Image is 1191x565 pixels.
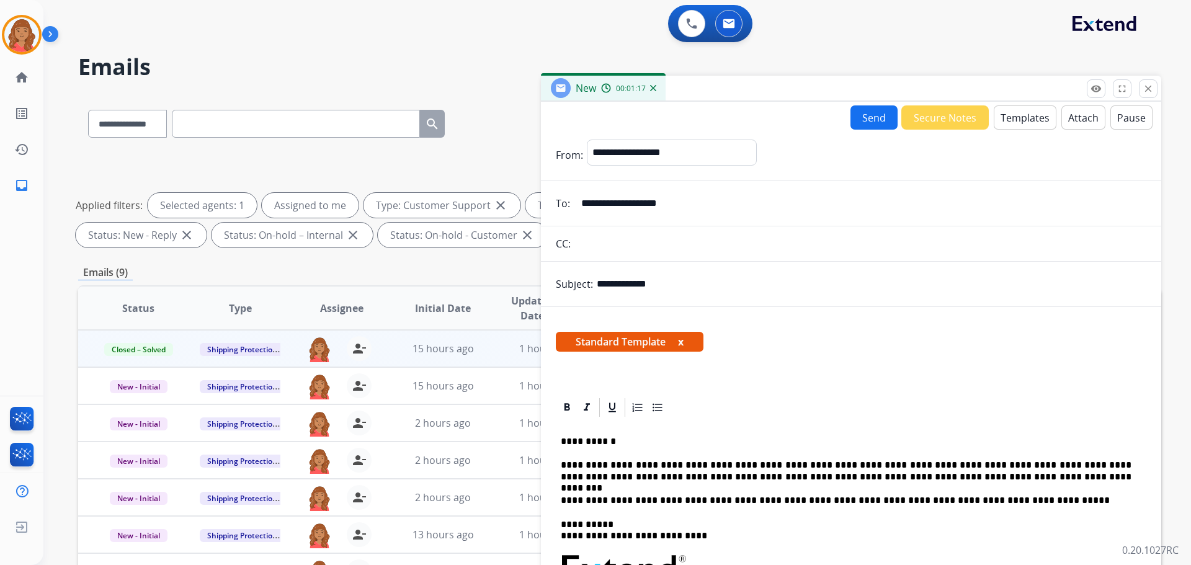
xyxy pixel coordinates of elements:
p: CC: [556,236,571,251]
div: Type: Customer Support [364,193,520,218]
img: agent-avatar [307,448,332,474]
div: Bullet List [648,398,667,417]
span: Updated Date [504,293,561,323]
span: 2 hours ago [415,491,471,504]
span: 15 hours ago [413,379,474,393]
span: Status [122,301,154,316]
div: Bold [558,398,576,417]
div: Type: Shipping Protection [525,193,688,218]
span: Shipping Protection [200,529,285,542]
mat-icon: home [14,70,29,85]
span: Shipping Protection [200,343,285,356]
span: Assignee [320,301,364,316]
div: Assigned to me [262,193,359,218]
span: 15 hours ago [413,342,474,355]
mat-icon: remove_red_eye [1091,83,1102,94]
button: Templates [994,105,1056,130]
span: Initial Date [415,301,471,316]
mat-icon: person_remove [352,453,367,468]
div: Italic [578,398,596,417]
p: Applied filters: [76,198,143,213]
span: New [576,81,596,95]
p: 0.20.1027RC [1122,543,1179,558]
span: 2 hours ago [415,453,471,467]
button: Secure Notes [901,105,989,130]
mat-icon: history [14,142,29,157]
p: To: [556,196,570,211]
span: Standard Template [556,332,703,352]
div: Underline [603,398,622,417]
span: 1 hour ago [519,491,570,504]
button: Send [850,105,898,130]
img: agent-avatar [307,485,332,511]
img: avatar [4,17,39,52]
mat-icon: close [346,228,360,242]
img: agent-avatar [307,336,332,362]
span: 1 hour ago [519,342,570,355]
mat-icon: list_alt [14,106,29,121]
mat-icon: close [520,228,535,242]
span: 00:01:17 [616,84,646,94]
span: New - Initial [110,455,167,468]
p: From: [556,148,583,162]
span: Shipping Protection [200,455,285,468]
mat-icon: fullscreen [1117,83,1128,94]
h2: Emails [78,55,1161,79]
p: Subject: [556,277,593,291]
span: Shipping Protection [200,380,285,393]
span: 13 hours ago [413,528,474,541]
span: 1 hour ago [519,453,570,467]
img: agent-avatar [307,373,332,399]
span: Shipping Protection [200,417,285,430]
mat-icon: close [179,228,194,242]
mat-icon: close [1143,83,1154,94]
img: agent-avatar [307,411,332,437]
mat-icon: inbox [14,178,29,193]
mat-icon: person_remove [352,341,367,356]
button: Pause [1110,105,1153,130]
span: Closed – Solved [104,343,173,356]
span: New - Initial [110,529,167,542]
div: Status: New - Reply [76,223,207,247]
span: Type [229,301,252,316]
mat-icon: person_remove [352,378,367,393]
button: x [678,334,684,349]
span: New - Initial [110,380,167,393]
span: New - Initial [110,417,167,430]
mat-icon: close [493,198,508,213]
mat-icon: search [425,117,440,131]
span: Shipping Protection [200,492,285,505]
mat-icon: person_remove [352,490,367,505]
span: 1 hour ago [519,528,570,541]
mat-icon: person_remove [352,527,367,542]
span: 2 hours ago [415,416,471,430]
span: 1 hour ago [519,416,570,430]
p: Emails (9) [78,265,133,280]
div: Selected agents: 1 [148,193,257,218]
div: Ordered List [628,398,647,417]
img: agent-avatar [307,522,332,548]
div: Status: On-hold - Customer [378,223,547,247]
button: Attach [1061,105,1105,130]
span: New - Initial [110,492,167,505]
div: Status: On-hold – Internal [212,223,373,247]
span: 1 hour ago [519,379,570,393]
mat-icon: person_remove [352,416,367,430]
